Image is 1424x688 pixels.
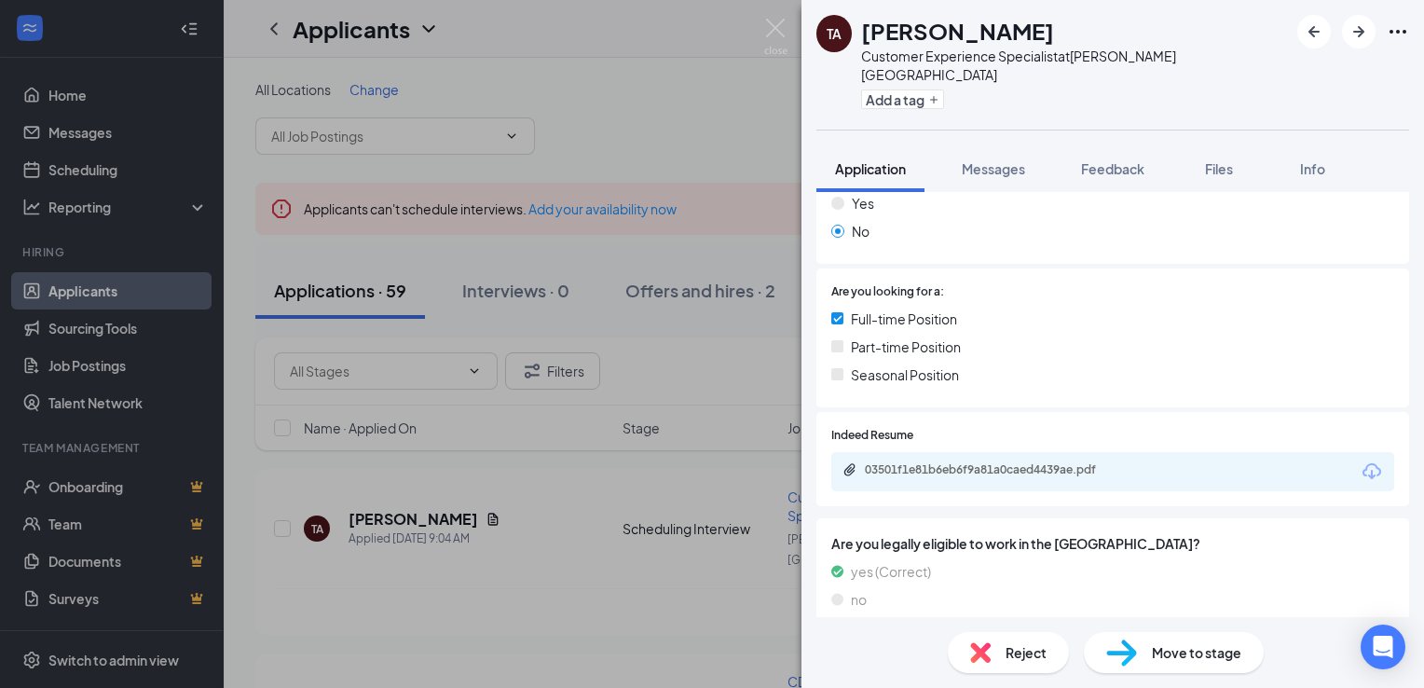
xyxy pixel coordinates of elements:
[1348,21,1370,43] svg: ArrowRight
[1300,160,1325,177] span: Info
[1342,15,1376,48] button: ArrowRight
[1303,21,1325,43] svg: ArrowLeftNew
[851,337,961,357] span: Part-time Position
[831,427,913,445] span: Indeed Resume
[1081,160,1144,177] span: Feedback
[1387,21,1409,43] svg: Ellipses
[852,193,874,213] span: Yes
[928,94,939,105] svg: Plus
[1152,642,1241,663] span: Move to stage
[851,589,867,610] span: no
[835,160,906,177] span: Application
[842,462,857,477] svg: Paperclip
[1006,642,1047,663] span: Reject
[962,160,1025,177] span: Messages
[861,47,1288,84] div: Customer Experience Specialist at [PERSON_NAME][GEOGRAPHIC_DATA]
[865,462,1126,477] div: 03501f1e81b6eb6f9a81a0caed4439ae.pdf
[1297,15,1331,48] button: ArrowLeftNew
[842,462,1144,480] a: Paperclip03501f1e81b6eb6f9a81a0caed4439ae.pdf
[851,309,957,329] span: Full-time Position
[861,15,1054,47] h1: [PERSON_NAME]
[851,561,931,582] span: yes (Correct)
[1205,160,1233,177] span: Files
[831,533,1394,554] span: Are you legally eligible to work in the [GEOGRAPHIC_DATA]?
[827,24,842,43] div: TA
[1361,461,1383,483] svg: Download
[1361,625,1405,669] div: Open Intercom Messenger
[831,283,944,301] span: Are you looking for a:
[852,221,869,241] span: No
[851,365,959,385] span: Seasonal Position
[861,89,944,109] button: PlusAdd a tag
